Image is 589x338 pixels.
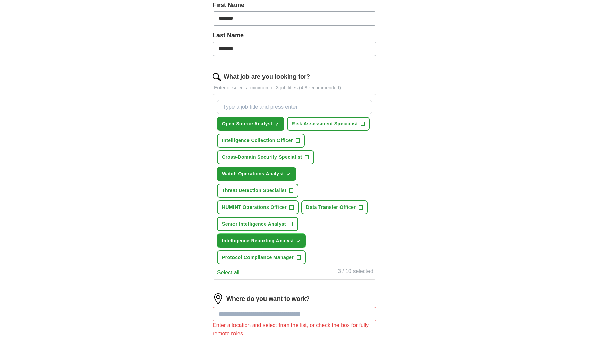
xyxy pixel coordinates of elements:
span: Threat Detection Specialist [222,187,286,194]
button: Data Transfer Officer [301,200,368,214]
span: Intelligence Reporting Analyst [222,237,294,244]
span: Senior Intelligence Analyst [222,220,286,228]
span: HUMINT Operations Officer [222,204,287,211]
button: Intelligence Collection Officer [217,134,305,148]
button: Intelligence Reporting Analyst✓ [217,234,306,248]
label: Last Name [213,31,376,40]
button: Open Source Analyst✓ [217,117,284,131]
span: Cross-Domain Security Specialist [222,154,302,161]
span: ✓ [297,239,301,244]
button: Cross-Domain Security Specialist [217,150,314,164]
span: Protocol Compliance Manager [222,254,294,261]
span: Watch Operations Analyst [222,170,284,178]
span: ✓ [275,122,279,127]
span: ✓ [287,172,291,177]
label: Where do you want to work? [226,294,310,304]
span: Open Source Analyst [222,120,272,127]
img: location.png [213,293,224,304]
div: 3 / 10 selected [338,267,373,277]
img: search.png [213,73,221,81]
label: First Name [213,1,376,10]
input: Type a job title and press enter [217,100,372,114]
p: Enter or select a minimum of 3 job titles (4-8 recommended) [213,84,376,91]
button: Watch Operations Analyst✓ [217,167,296,181]
div: Enter a location and select from the list, or check the box for fully remote roles [213,321,376,338]
button: Protocol Compliance Manager [217,250,306,264]
button: HUMINT Operations Officer [217,200,299,214]
span: Risk Assessment Specialist [292,120,358,127]
button: Senior Intelligence Analyst [217,217,298,231]
button: Risk Assessment Specialist [287,117,370,131]
label: What job are you looking for? [224,72,310,81]
span: Data Transfer Officer [306,204,356,211]
button: Threat Detection Specialist [217,184,298,198]
span: Intelligence Collection Officer [222,137,293,144]
button: Select all [217,268,239,277]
